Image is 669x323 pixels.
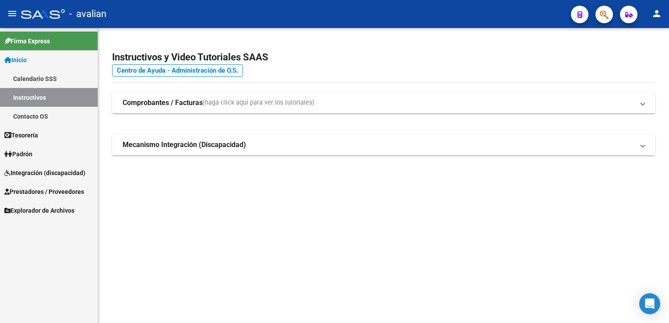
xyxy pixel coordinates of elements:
span: Integración (discapacidad) [4,168,85,178]
span: Firma Express [4,36,50,46]
span: (haga click aquí para ver los tutoriales) [203,98,314,108]
strong: Mecanismo Integración (Discapacidad) [123,140,246,150]
a: Centro de Ayuda - Administración de O.S. [112,64,243,77]
span: - avalian [69,4,106,24]
div: Open Intercom Messenger [639,293,660,314]
span: Explorador de Archivos [4,206,74,215]
span: Tesorería [4,130,38,140]
mat-icon: person [651,8,662,19]
span: Inicio [4,55,27,65]
strong: Comprobantes / Facturas [123,98,203,108]
mat-icon: menu [7,8,18,19]
h2: Instructivos y Video Tutoriales SAAS [112,49,655,66]
span: Padrón [4,149,32,159]
mat-expansion-panel-header: Comprobantes / Facturas(haga click aquí para ver los tutoriales) [112,92,655,113]
mat-expansion-panel-header: Mecanismo Integración (Discapacidad) [112,134,655,155]
span: Prestadores / Proveedores [4,187,84,197]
